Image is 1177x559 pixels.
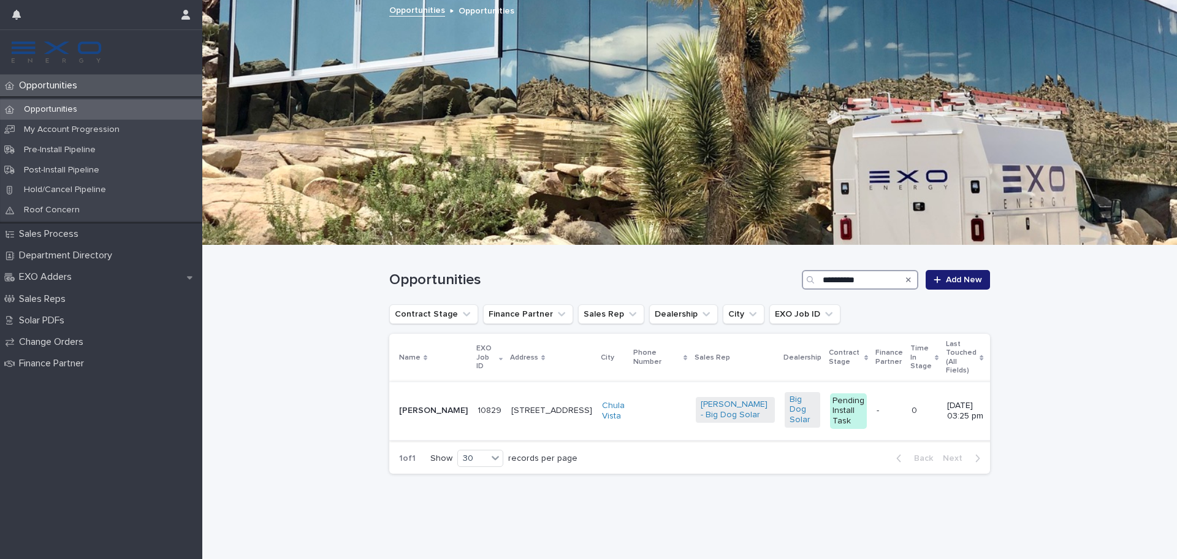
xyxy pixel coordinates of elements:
[578,304,644,324] button: Sales Rep
[875,346,903,369] p: Finance Partner
[907,454,933,463] span: Back
[947,401,983,422] p: [DATE] 03:25 pm
[14,185,116,195] p: Hold/Cancel Pipeline
[389,382,1004,440] tr: [PERSON_NAME]1082910829 [STREET_ADDRESS]Chula Vista [PERSON_NAME] - Big Dog Solar Big Dog Solar P...
[783,351,821,364] p: Dealership
[14,80,87,91] p: Opportunities
[926,270,990,290] a: Add New
[886,453,938,464] button: Back
[389,2,445,17] a: Opportunities
[458,452,487,465] div: 30
[769,304,840,324] button: EXO Job ID
[877,406,902,416] p: -
[14,271,82,283] p: EXO Adders
[10,40,103,64] img: FKS5r6ZBThi8E5hshIGi
[938,453,990,464] button: Next
[14,205,90,215] p: Roof Concern
[946,276,982,284] span: Add New
[633,346,680,369] p: Phone Number
[508,453,577,464] p: records per page
[14,336,93,348] p: Change Orders
[14,125,129,135] p: My Account Progression
[602,401,625,422] a: Chula Vista
[14,104,87,115] p: Opportunities
[912,403,920,416] p: 0
[14,358,94,369] p: Finance Partner
[649,304,718,324] button: Dealership
[510,351,538,364] p: Address
[829,346,861,369] p: Contract Stage
[483,304,573,324] button: Finance Partner
[701,399,770,420] a: [PERSON_NAME] - Big Dog Solar
[389,304,478,324] button: Contract Stage
[476,342,496,373] p: EXO Job ID
[399,351,421,364] p: Name
[910,342,932,373] p: Time In Stage
[790,395,815,425] a: Big Dog Solar
[389,271,797,289] h1: Opportunities
[943,454,970,463] span: Next
[14,250,122,261] p: Department Directory
[14,293,75,305] p: Sales Reps
[430,453,452,464] p: Show
[695,351,730,364] p: Sales Rep
[723,304,764,324] button: City
[459,3,514,17] p: Opportunities
[946,337,977,378] p: Last Touched (All Fields)
[601,351,614,364] p: City
[14,228,88,240] p: Sales Process
[14,145,105,155] p: Pre-Install Pipeline
[511,406,592,416] p: [STREET_ADDRESS]
[802,270,918,290] input: Search
[14,315,74,326] p: Solar PDFs
[14,165,109,175] p: Post-Install Pipeline
[399,406,468,416] p: [PERSON_NAME]
[389,444,425,474] p: 1 of 1
[830,393,867,429] div: Pending Install Task
[478,403,504,416] p: 10829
